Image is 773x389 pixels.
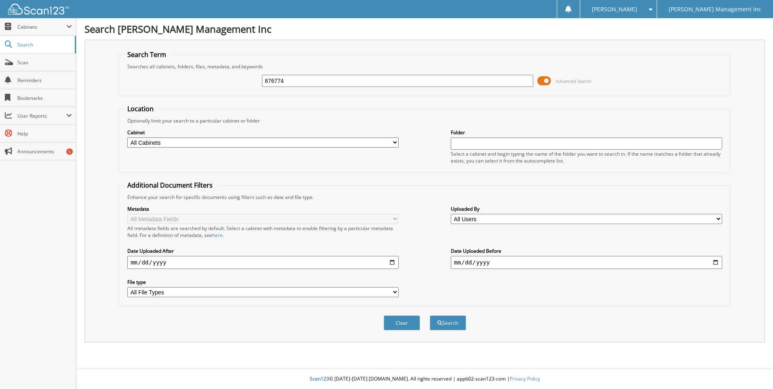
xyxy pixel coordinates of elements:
[8,4,69,15] img: scan123-logo-white.svg
[451,129,722,136] label: Folder
[123,181,217,190] legend: Additional Document Filters
[310,375,329,382] span: Scan123
[127,205,399,212] label: Metadata
[17,95,72,101] span: Bookmarks
[451,205,722,212] label: Uploaded By
[127,225,399,239] div: All metadata fields are searched by default. Select a cabinet with metadata to enable filtering b...
[127,256,399,269] input: start
[123,117,726,124] div: Optionally limit your search to a particular cabinet or folder
[17,23,66,30] span: Cabinets
[127,247,399,254] label: Date Uploaded After
[76,369,773,389] div: © [DATE]-[DATE] [DOMAIN_NAME]. All rights reserved | appb02-scan123-com |
[123,194,726,201] div: Enhance your search for specific documents using filters such as date and file type.
[66,148,73,155] div: 1
[123,63,726,70] div: Searches all cabinets, folders, files, metadata, and keywords
[84,22,765,36] h1: Search [PERSON_NAME] Management Inc
[17,41,71,48] span: Search
[17,148,72,155] span: Announcements
[123,104,158,113] legend: Location
[451,247,722,254] label: Date Uploaded Before
[451,150,722,164] div: Select a cabinet and begin typing the name of the folder you want to search in. If the name match...
[127,129,399,136] label: Cabinet
[510,375,540,382] a: Privacy Policy
[17,59,72,66] span: Scan
[555,78,591,84] span: Advanced Search
[430,315,466,330] button: Search
[123,50,170,59] legend: Search Term
[127,279,399,285] label: File type
[17,130,72,137] span: Help
[669,7,761,12] span: [PERSON_NAME] Management Inc
[212,232,223,239] a: here
[384,315,420,330] button: Clear
[17,77,72,84] span: Reminders
[17,112,66,119] span: User Reports
[592,7,637,12] span: [PERSON_NAME]
[451,256,722,269] input: end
